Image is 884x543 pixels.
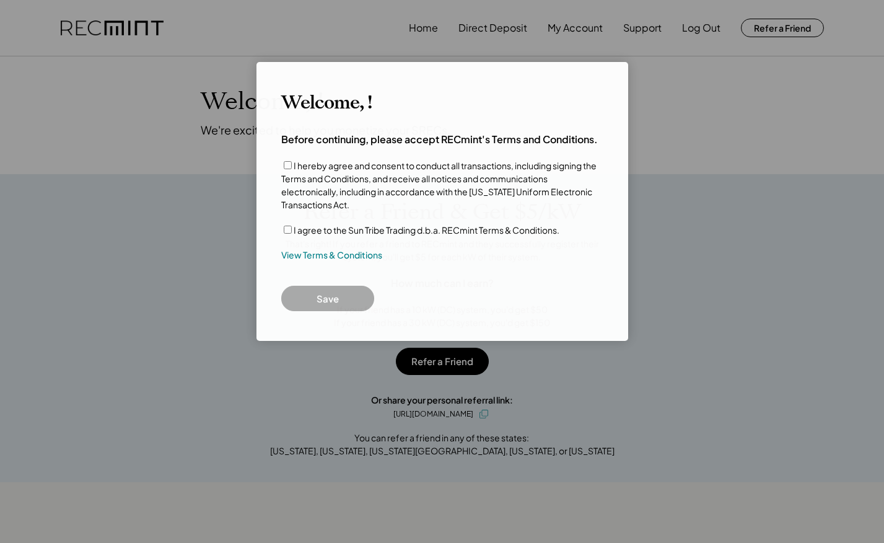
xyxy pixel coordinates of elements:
[281,92,372,114] h3: Welcome, !
[281,249,382,262] a: View Terms & Conditions
[281,286,374,311] button: Save
[294,224,559,236] label: I agree to the Sun Tribe Trading d.b.a. RECmint Terms & Conditions.
[281,160,597,210] label: I hereby agree and consent to conduct all transactions, including signing the Terms and Condition...
[281,133,598,146] h4: Before continuing, please accept RECmint's Terms and Conditions.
